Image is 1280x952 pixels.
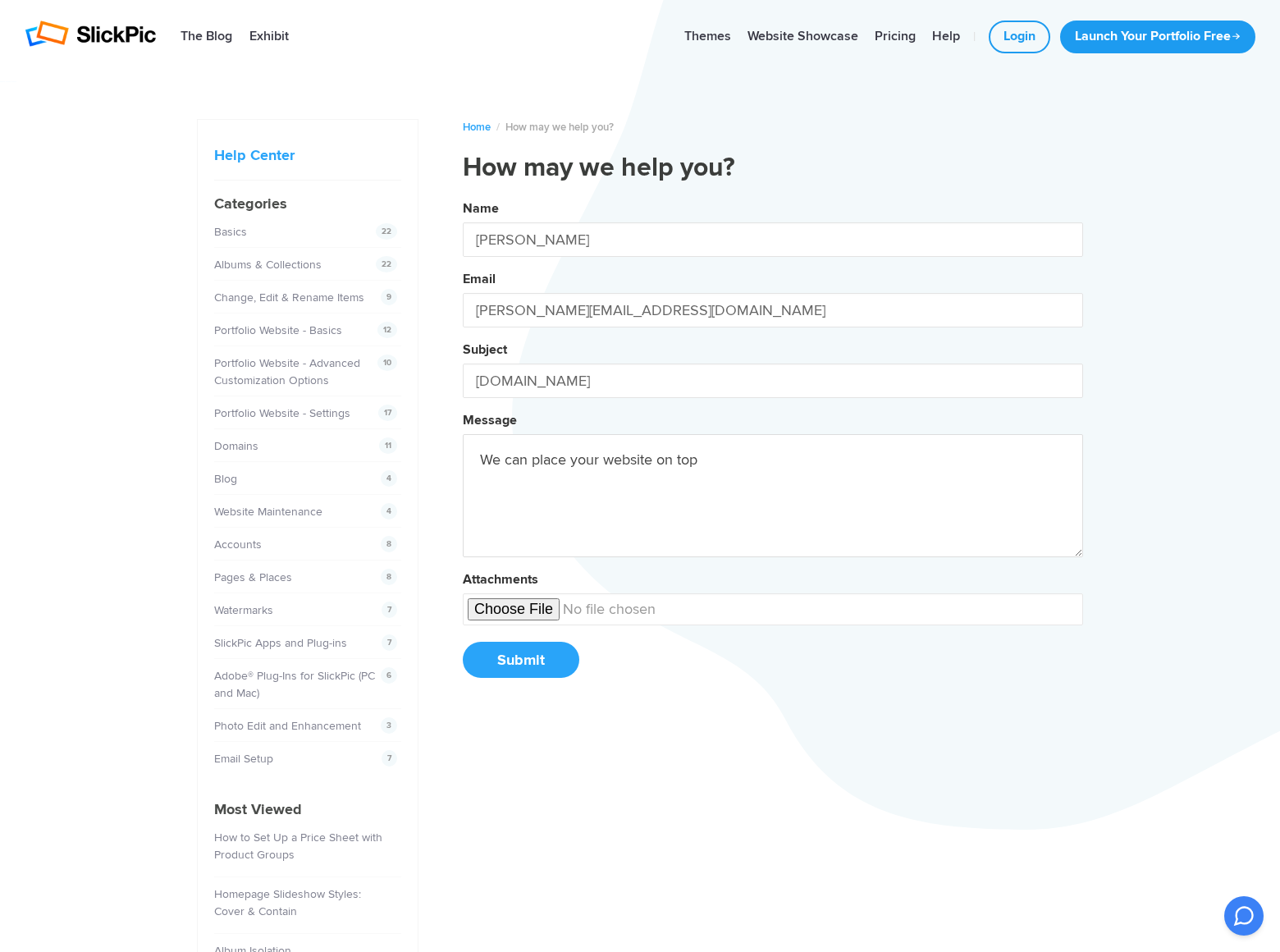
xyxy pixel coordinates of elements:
[214,636,347,650] a: SlickPic Apps and Plug-ins
[463,642,579,678] button: Submit
[463,222,1083,257] input: Your Name
[214,193,401,215] h4: Categories
[381,717,397,734] span: 3
[463,271,496,287] label: Email
[214,570,292,584] a: Pages & Places
[214,406,350,420] a: Portfolio Website - Settings
[463,571,538,588] label: Attachments
[505,121,614,134] span: How may we help you?
[214,472,237,486] a: Blog
[463,364,1083,398] input: Your Subject
[379,437,397,454] span: 11
[214,603,273,617] a: Watermarks
[214,356,360,387] a: Portfolio Website - Advanced Customization Options
[463,200,499,217] label: Name
[381,503,397,519] span: 4
[214,831,382,862] a: How to Set Up a Price Sheet with Product Groups
[214,225,247,239] a: Basics
[377,322,397,338] span: 12
[214,887,361,918] a: Homepage Slideshow Styles: Cover & Contain
[496,121,500,134] span: /
[214,323,342,337] a: Portfolio Website - Basics
[377,355,397,371] span: 10
[463,293,1083,327] input: Your Email
[381,470,397,487] span: 4
[463,341,507,358] label: Subject
[214,752,273,766] a: Email Setup
[214,146,295,164] a: Help Center
[214,669,375,700] a: Adobe® Plug-Ins for SlickPic (PC and Mac)
[381,289,397,305] span: 9
[214,258,322,272] a: Albums & Collections
[214,439,258,453] a: Domains
[214,505,322,519] a: Website Maintenance
[214,538,262,552] a: Accounts
[376,223,397,240] span: 22
[463,593,1083,625] input: undefined
[382,634,397,651] span: 7
[381,569,397,585] span: 8
[214,291,364,304] a: Change, Edit & Rename Items
[463,152,1083,185] h1: How may we help you?
[382,602,397,618] span: 7
[214,719,361,733] a: Photo Edit and Enhancement
[381,536,397,552] span: 8
[463,195,1083,695] button: NameEmailSubjectMessageAttachmentsSubmit
[382,750,397,767] span: 7
[381,667,397,684] span: 6
[376,256,397,272] span: 22
[463,412,517,428] label: Message
[378,405,397,421] span: 17
[463,121,491,134] a: Home
[214,799,401,821] h4: Most Viewed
